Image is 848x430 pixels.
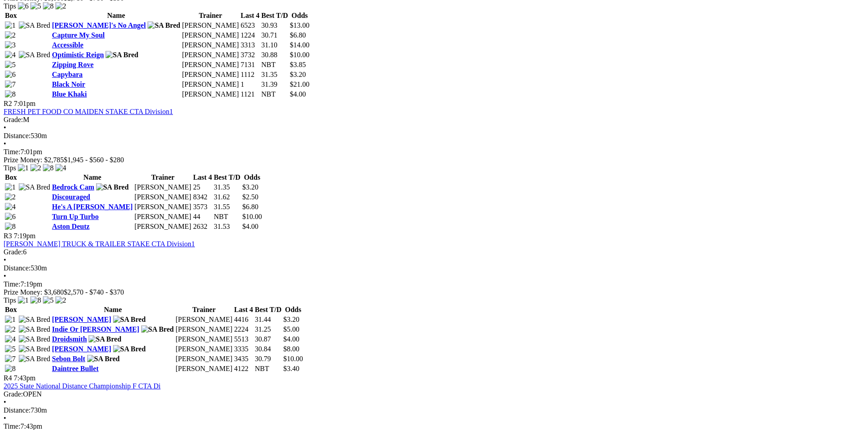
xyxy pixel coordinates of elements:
a: FRESH PET FOOD CO MAIDEN STAKE CTA Division1 [4,108,173,115]
td: 6523 [240,21,260,30]
td: 5513 [234,335,253,344]
td: 1224 [240,31,260,40]
th: Name [51,173,133,182]
td: [PERSON_NAME] [181,41,239,50]
span: $3.40 [283,365,300,372]
div: M [4,116,844,124]
img: SA Bred [87,355,120,363]
span: Grade: [4,248,23,256]
td: [PERSON_NAME] [175,364,233,373]
div: OPEN [4,390,844,398]
img: 1 [18,296,29,304]
img: 1 [5,21,16,30]
a: [PERSON_NAME]'s No Angel [52,21,146,29]
td: [PERSON_NAME] [181,70,239,79]
img: 6 [18,2,29,10]
img: 8 [5,365,16,373]
td: [PERSON_NAME] [134,193,192,202]
span: R2 [4,100,12,107]
span: $2.50 [242,193,258,201]
span: Box [5,306,17,313]
td: [PERSON_NAME] [134,202,192,211]
td: 2224 [234,325,253,334]
span: $8.00 [283,345,300,353]
a: Accessible [52,41,83,49]
img: 4 [55,164,66,172]
a: Turn Up Turbo [52,213,98,220]
td: [PERSON_NAME] [181,21,239,30]
img: 4 [5,335,16,343]
th: Odds [289,11,310,20]
span: $14.00 [290,41,309,49]
span: $21.00 [290,80,309,88]
th: Name [51,305,174,314]
td: [PERSON_NAME] [175,315,233,324]
a: Capture My Soul [52,31,105,39]
span: • [4,272,6,280]
td: 30.88 [261,51,289,59]
td: [PERSON_NAME] [181,51,239,59]
img: SA Bred [19,325,51,333]
span: Distance: [4,132,30,139]
a: He's A [PERSON_NAME] [52,203,132,211]
span: $10.00 [242,213,262,220]
div: 6 [4,248,844,256]
div: 530m [4,132,844,140]
td: [PERSON_NAME] [134,183,192,192]
div: 530m [4,264,844,272]
td: [PERSON_NAME] [175,325,233,334]
img: SA Bred [141,325,174,333]
span: $1,945 - $560 - $280 [64,156,124,164]
img: 8 [30,296,41,304]
img: 2 [5,325,16,333]
span: Box [5,12,17,19]
td: 8342 [193,193,212,202]
span: Distance: [4,264,30,272]
td: 2632 [193,222,212,231]
img: SA Bred [19,51,51,59]
a: Aston Deutz [52,223,89,230]
img: 4 [5,203,16,211]
td: 30.84 [254,345,282,354]
span: 7:19pm [14,232,36,240]
th: Trainer [175,305,233,314]
th: Best T/D [261,11,289,20]
th: Name [51,11,181,20]
img: 5 [5,345,16,353]
img: 8 [5,223,16,231]
a: Sebon Bolt [52,355,85,363]
span: $6.80 [290,31,306,39]
span: $10.00 [290,51,309,59]
td: [PERSON_NAME] [175,335,233,344]
div: Prize Money: $2,785 [4,156,844,164]
img: 1 [5,316,16,324]
th: Best T/D [213,173,241,182]
span: $4.00 [283,335,300,343]
span: $6.80 [242,203,258,211]
img: 2 [5,31,16,39]
td: 30.93 [261,21,289,30]
th: Last 4 [234,305,253,314]
div: 7:01pm [4,148,844,156]
td: [PERSON_NAME] [175,345,233,354]
a: 2025 State National Distance Championship F CTA Di [4,382,160,390]
th: Last 4 [240,11,260,20]
span: $3.20 [283,316,300,323]
td: 31.25 [254,325,282,334]
td: 1121 [240,90,260,99]
div: 730m [4,406,844,414]
span: $3.20 [290,71,306,78]
img: SA Bred [105,51,138,59]
span: • [4,414,6,422]
a: Bedrock Cam [52,183,94,191]
td: 31.44 [254,315,282,324]
span: R4 [4,374,12,382]
a: Discouraged [52,193,90,201]
span: Tips [4,296,16,304]
a: [PERSON_NAME] [52,316,111,323]
img: 6 [5,71,16,79]
img: 8 [43,164,54,172]
td: [PERSON_NAME] [175,354,233,363]
th: Trainer [181,11,239,20]
a: Zipping Rove [52,61,93,68]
